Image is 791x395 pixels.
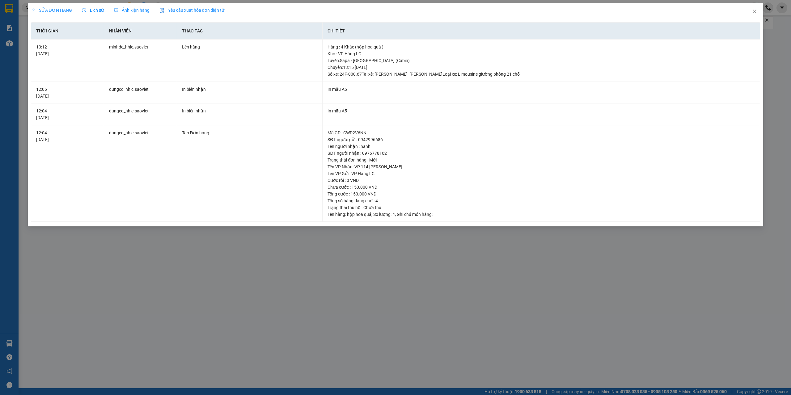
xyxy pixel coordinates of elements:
[752,9,757,14] span: close
[104,125,177,222] td: dungcd_hhlc.saoviet
[323,23,760,40] th: Chi tiết
[328,57,755,78] div: Tuyến : Sapa - [GEOGRAPHIC_DATA] (Cabin) Chuyến: 13:15 [DATE] Số xe: 24F-000.67 Tài xế: [PERSON_N...
[177,23,323,40] th: Thao tác
[328,129,755,136] div: Mã GD : CWD2V6NN
[328,191,755,197] div: Tổng cước : 150.000 VND
[82,8,86,12] span: clock-circle
[36,129,99,143] div: 12:04 [DATE]
[328,197,755,204] div: Tổng số hàng đang chờ : 4
[31,8,35,12] span: edit
[328,177,755,184] div: Cước rồi : 0 VND
[159,8,164,13] img: icon
[328,107,755,114] div: In mẫu A5
[746,3,763,20] button: Close
[328,184,755,191] div: Chưa cước : 150.000 VND
[104,23,177,40] th: Nhân viên
[182,44,318,50] div: Lên hàng
[328,170,755,177] div: Tên VP Gửi : VP Hàng LC
[182,86,318,93] div: In biên nhận
[182,107,318,114] div: In biên nhận
[104,82,177,104] td: dungcd_hhlc.saoviet
[328,204,755,211] div: Trạng thái thu hộ : Chưa thu
[31,23,104,40] th: Thời gian
[392,212,395,217] span: 4
[36,107,99,121] div: 12:04 [DATE]
[328,211,755,218] div: Tên hàng: , Số lượng: , Ghi chú món hàng:
[328,150,755,157] div: SĐT người nhận : 0976778162
[114,8,150,13] span: Ảnh kiện hàng
[328,136,755,143] div: SĐT người gửi : 0942996686
[82,8,104,13] span: Lịch sử
[114,8,118,12] span: picture
[159,8,225,13] span: Yêu cầu xuất hóa đơn điện tử
[36,44,99,57] div: 13:12 [DATE]
[328,44,755,50] div: Hàng : 4 Khác (hộp hoa quả )
[328,86,755,93] div: In mẫu A5
[328,50,755,57] div: Kho : VP Hàng LC
[36,86,99,99] div: 12:06 [DATE]
[104,40,177,82] td: minhdc_hhlc.saoviet
[328,163,755,170] div: Tên VP Nhận: VP 114 [PERSON_NAME]
[328,143,755,150] div: Tên người nhận : hạnh
[31,8,72,13] span: SỬA ĐƠN HÀNG
[182,129,318,136] div: Tạo Đơn hàng
[328,157,755,163] div: Trạng thái đơn hàng : Mới
[104,103,177,125] td: dungcd_hhlc.saoviet
[347,212,371,217] span: hộp hoa quả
